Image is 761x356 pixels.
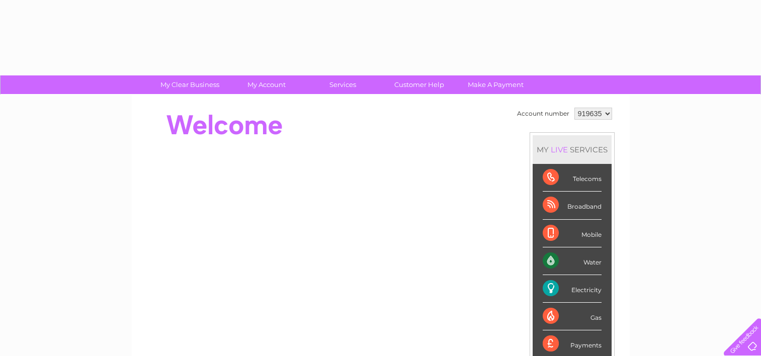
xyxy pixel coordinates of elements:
[148,75,231,94] a: My Clear Business
[378,75,461,94] a: Customer Help
[515,105,572,122] td: Account number
[543,247,602,275] div: Water
[225,75,308,94] a: My Account
[543,192,602,219] div: Broadband
[543,303,602,330] div: Gas
[454,75,537,94] a: Make A Payment
[543,220,602,247] div: Mobile
[543,164,602,192] div: Telecoms
[533,135,612,164] div: MY SERVICES
[301,75,384,94] a: Services
[549,145,570,154] div: LIVE
[543,275,602,303] div: Electricity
